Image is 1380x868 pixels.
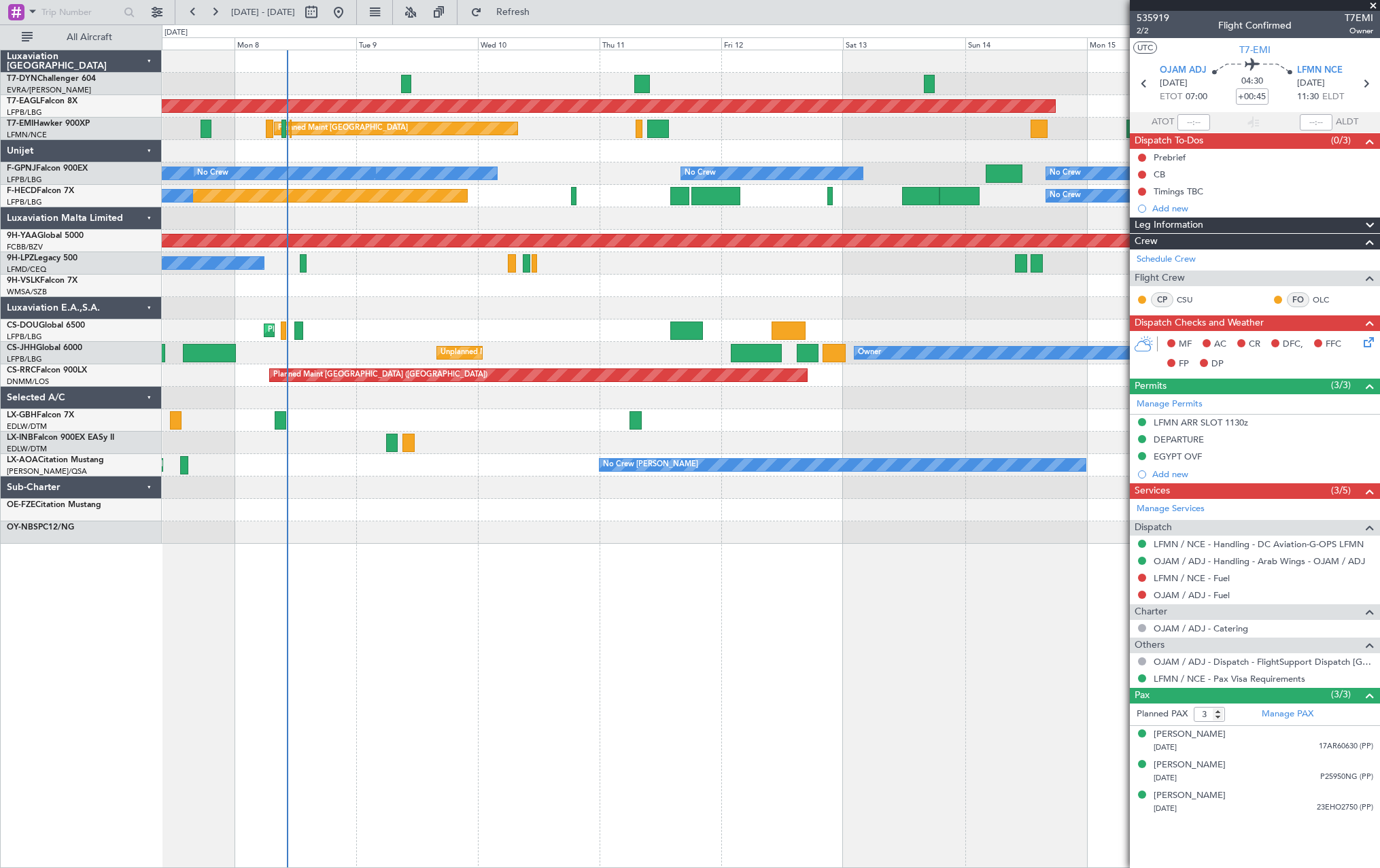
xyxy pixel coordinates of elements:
a: LFMD/CEQ [7,264,46,275]
span: 9H-LPZ [7,254,34,262]
input: --:-- [1177,114,1210,131]
span: DFC, [1283,338,1303,351]
div: FO [1287,292,1309,307]
span: LX-INB [7,434,33,442]
span: [DATE] [1154,773,1177,783]
span: Refresh [485,7,542,17]
span: 9H-VSLK [7,277,40,285]
span: T7-EAGL [7,97,40,105]
span: Charter [1135,604,1167,620]
span: Permits [1135,379,1167,394]
a: OY-NBSPC12/NG [7,523,74,532]
a: LX-AOACitation Mustang [7,456,104,464]
a: Schedule Crew [1137,253,1196,266]
div: No Crew [197,163,228,184]
a: LFPB/LBG [7,107,42,118]
a: OJAM / ADJ - Fuel [1154,589,1230,601]
div: Mon 8 [235,37,356,50]
a: LFMN / NCE - Pax Visa Requirements [1154,673,1305,684]
span: F-HECD [7,187,37,195]
span: 2/2 [1137,25,1169,37]
span: MF [1179,338,1192,351]
span: LX-GBH [7,411,37,419]
span: Dispatch [1135,520,1172,536]
a: T7-EAGLFalcon 8X [7,97,77,105]
span: [DATE] [1160,77,1188,90]
div: Planned Maint [GEOGRAPHIC_DATA] [278,118,408,139]
span: [DATE] - [DATE] [231,6,295,18]
a: CS-DOUGlobal 6500 [7,322,85,330]
span: P25950NG (PP) [1320,771,1373,783]
a: WMSA/SZB [7,287,47,297]
span: Leg Information [1135,218,1203,233]
button: All Aircraft [15,27,148,48]
a: 9H-LPZLegacy 500 [7,254,77,262]
div: [DATE] [165,27,188,39]
a: LFPB/LBG [7,354,42,364]
span: ETOT [1160,90,1182,104]
span: Flight Crew [1135,271,1185,286]
span: OE-FZE [7,501,35,509]
div: CP [1151,292,1173,307]
span: T7-DYN [7,75,37,83]
div: LFMN ARR SLOT 1130z [1154,417,1248,428]
div: No Crew [685,163,716,184]
span: OY-NBS [7,523,38,532]
a: DNMM/LOS [7,377,49,387]
div: Tue 9 [356,37,478,50]
span: 04:30 [1241,75,1263,88]
div: Sun 7 [113,37,235,50]
span: CS-RRC [7,366,36,375]
div: Wed 10 [478,37,600,50]
span: Services [1135,483,1170,499]
a: OJAM / ADJ - Handling - Arab Wings - OJAM / ADJ [1154,555,1365,567]
span: (3/3) [1331,687,1351,701]
a: LFPB/LBG [7,175,42,185]
span: LFMN NCE [1297,64,1343,77]
span: FFC [1326,338,1341,351]
span: Others [1135,638,1165,653]
a: F-GPNJFalcon 900EX [7,164,88,173]
a: T7-DYNChallenger 604 [7,75,96,83]
a: [PERSON_NAME]/QSA [7,466,87,476]
a: T7-EMIHawker 900XP [7,120,90,128]
span: LX-AOA [7,456,38,464]
a: LFMN / NCE - Handling - DC Aviation-G-OPS LFMN [1154,538,1364,550]
span: 07:00 [1186,90,1207,104]
a: CS-JHHGlobal 6000 [7,344,82,352]
span: CS-JHH [7,344,36,352]
div: Flight Confirmed [1218,18,1292,33]
button: Refresh [464,1,546,23]
div: Add new [1152,203,1373,214]
a: LFPB/LBG [7,197,42,207]
div: CB [1154,169,1165,180]
a: CS-RRCFalcon 900LX [7,366,87,375]
div: EGYPT OVF [1154,451,1202,462]
span: OJAM ADJ [1160,64,1207,77]
div: Sat 13 [843,37,965,50]
span: Pax [1135,688,1150,704]
a: 9H-YAAGlobal 5000 [7,232,84,240]
div: Sun 14 [965,37,1087,50]
a: LX-GBHFalcon 7X [7,411,74,419]
span: [DATE] [1154,803,1177,814]
span: 23EHO2750 (PP) [1317,802,1373,814]
span: 11:30 [1297,90,1319,104]
div: Unplanned Maint [GEOGRAPHIC_DATA] ([GEOGRAPHIC_DATA] Intl) [441,343,677,363]
a: LX-INBFalcon 900EX EASy II [7,434,114,442]
a: OLC [1313,294,1343,306]
div: [PERSON_NAME] [1154,728,1226,742]
div: Mon 15 [1087,37,1209,50]
span: (3/5) [1331,483,1351,498]
a: CSU [1177,294,1207,306]
button: UTC [1133,41,1157,54]
span: ALDT [1336,116,1358,129]
span: All Aircraft [35,33,143,42]
span: 17AR60630 (PP) [1319,741,1373,752]
span: AC [1214,338,1226,351]
div: DEPARTURE [1154,434,1204,445]
a: Manage Permits [1137,398,1203,411]
a: 9H-VSLKFalcon 7X [7,277,77,285]
a: EDLW/DTM [7,444,47,454]
span: (0/3) [1331,133,1351,147]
